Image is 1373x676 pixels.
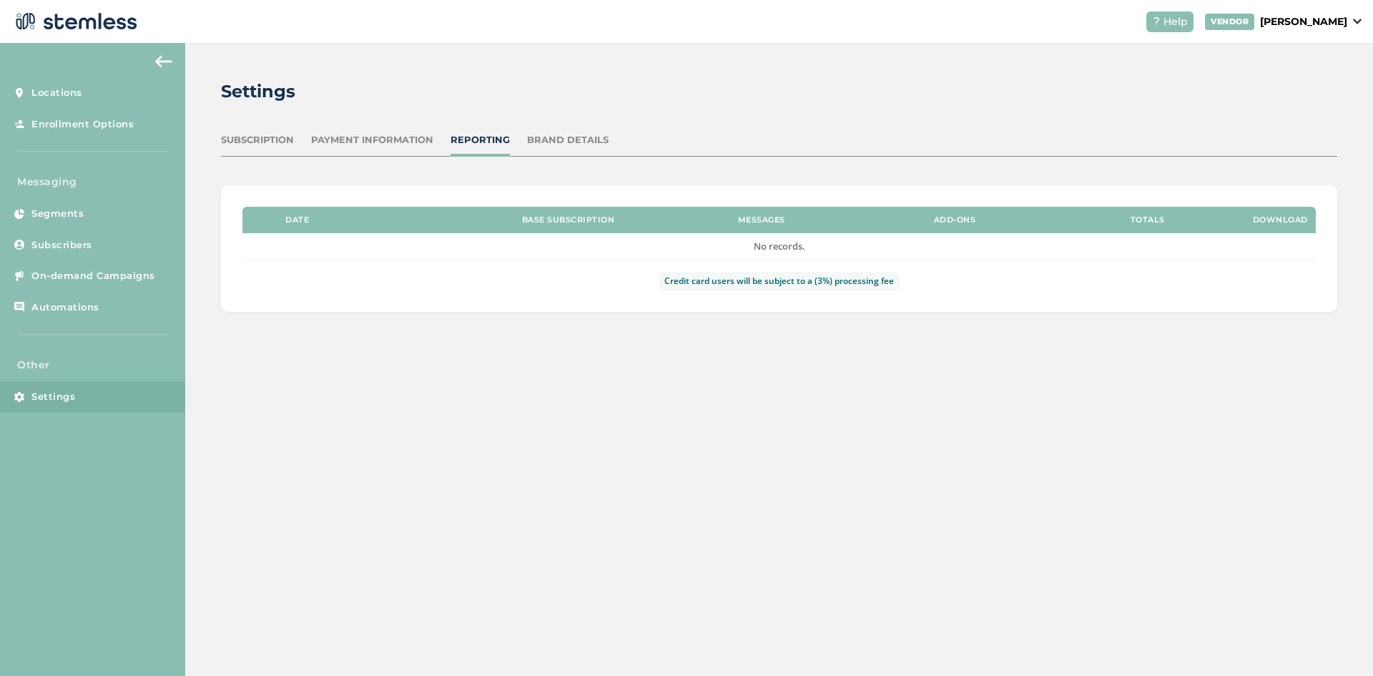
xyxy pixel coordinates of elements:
[31,390,75,404] span: Settings
[1353,19,1362,24] img: icon_down-arrow-small-66adaf34.svg
[11,7,137,36] img: logo-dark-0685b13c.svg
[451,133,510,147] div: Reporting
[1260,14,1347,29] p: [PERSON_NAME]
[1301,607,1373,676] iframe: Chat Widget
[659,272,900,290] label: Credit card users will be subject to a (3%) processing fee
[31,269,155,283] span: On-demand Campaigns
[285,215,309,225] label: Date
[311,133,433,147] div: Payment Information
[155,56,172,67] img: icon-arrow-back-accent-c549486e.svg
[221,133,294,147] div: Subscription
[31,238,92,253] span: Subscribers
[1205,14,1254,30] div: VENDOR
[31,207,84,221] span: Segments
[522,215,615,225] label: Base Subscription
[31,86,82,100] span: Locations
[754,240,805,253] span: No records.
[1244,207,1316,234] th: Download
[1131,215,1165,225] label: Totals
[1152,17,1161,26] img: icon-help-white-03924b79.svg
[221,79,295,104] h2: Settings
[31,117,134,132] span: Enrollment Options
[738,215,785,225] label: Messages
[31,300,99,315] span: Automations
[1163,14,1188,29] span: Help
[527,133,609,147] div: Brand Details
[934,215,976,225] label: Add-Ons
